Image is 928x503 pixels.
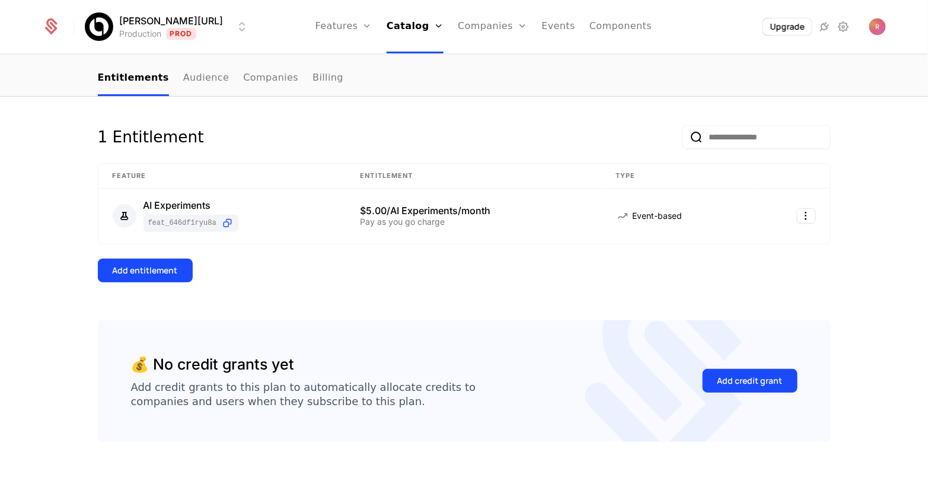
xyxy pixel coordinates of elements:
a: Settings [836,20,850,34]
button: Open user button [869,18,886,35]
a: Integrations [817,20,831,34]
div: Add credit grant [717,375,783,387]
button: Add credit grant [703,369,798,393]
button: Add entitlement [98,259,193,282]
nav: Main [98,61,831,96]
button: Select action [797,208,816,224]
ul: Choose Sub Page [98,61,344,96]
a: Companies [243,61,298,96]
div: Add entitlement [113,265,178,276]
span: feat_646dF1rYu8a [148,218,216,228]
img: Ryan [869,18,886,35]
span: Event-based [632,210,682,222]
th: Feature [98,164,346,189]
a: Entitlements [98,61,169,96]
div: Add credit grants to this plan to automatically allocate credits to companies and users when they... [131,380,476,409]
a: Billing [312,61,343,96]
div: 💰 No credit grants yet [131,354,295,376]
th: Entitlement [346,164,601,189]
div: Pay as you go charge [360,218,586,226]
span: [PERSON_NAME][URL] [119,14,223,28]
button: Upgrade [763,18,812,35]
span: Prod [166,28,196,40]
a: Audience [183,61,229,96]
img: Billy.ai [85,12,113,41]
div: $5.00/AI Experiments/month [360,206,586,215]
div: 1 Entitlement [98,125,204,149]
div: AI Experiments [143,200,238,210]
div: Production [119,28,161,40]
button: Select environment [88,14,249,40]
th: Type [601,164,754,189]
